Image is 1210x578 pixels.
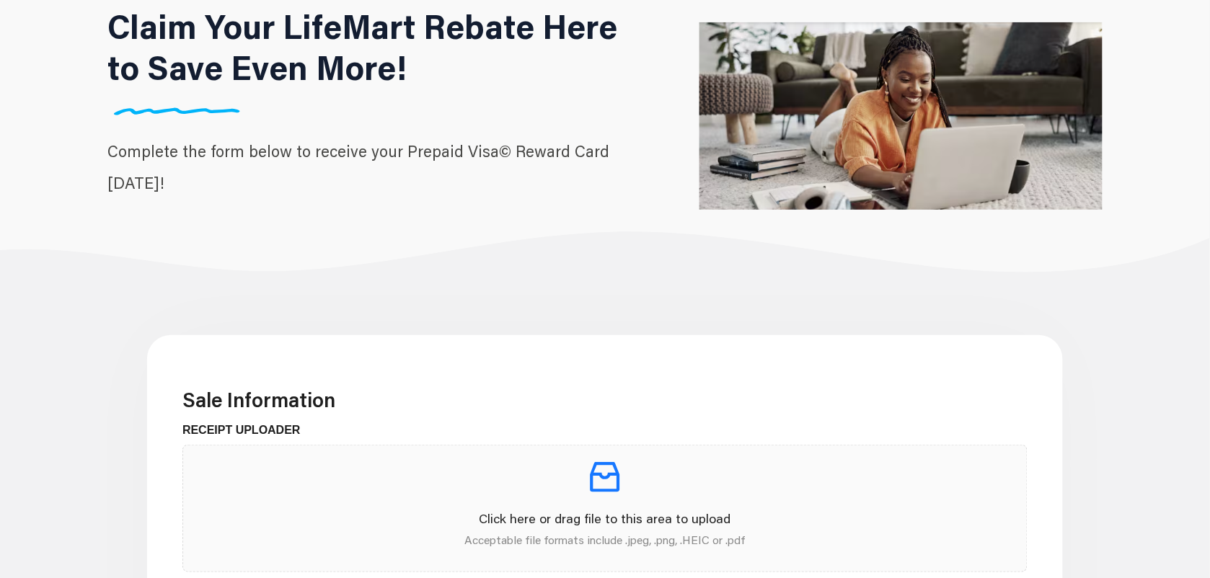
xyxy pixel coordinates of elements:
label: RECEIPT UPLOADER [182,422,312,439]
span: inboxClick here or drag file to this area to uploadAcceptable file formats include .jpeg, .png, .... [183,445,1027,572]
span: inbox [585,457,625,497]
h1: Claim Your LifeMart Rebate Here to Save Even More! [107,6,640,88]
p: Click here or drag file to this area to upload [195,509,1015,528]
h3: Sale Information [182,388,1028,412]
p: Complete the form below to receive your Prepaid Visa© Reward Card [DATE]! [107,135,640,199]
p: Acceptable file formats include .jpeg, .png, .HEIC or .pdf [195,531,1015,548]
img: Divider [107,107,246,115]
